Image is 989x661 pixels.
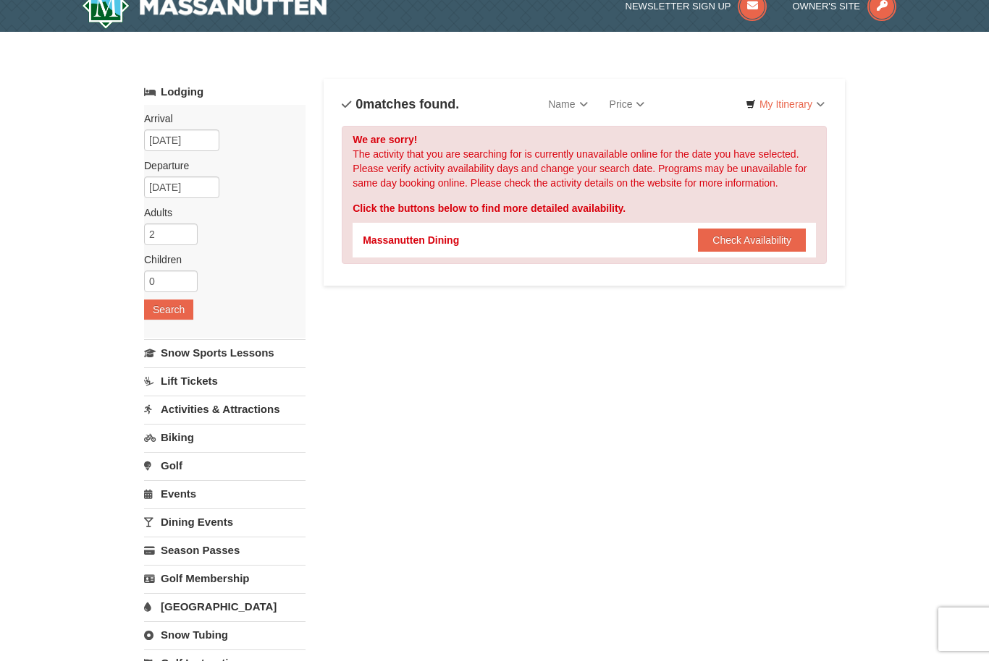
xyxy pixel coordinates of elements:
[626,1,731,12] span: Newsletter Sign Up
[144,367,306,394] a: Lift Tickets
[144,621,306,648] a: Snow Tubing
[353,134,417,145] strong: We are sorry!
[144,339,306,366] a: Snow Sports Lessons
[342,97,459,111] h4: matches found.
[144,480,306,507] a: Events
[353,201,816,216] div: Click the buttons below to find more detailed availability.
[793,1,897,12] a: Owner's Site
[144,158,295,173] label: Departure
[144,537,306,563] a: Season Passes
[144,299,193,320] button: Search
[144,424,306,451] a: Biking
[355,97,363,111] span: 0
[698,229,806,252] button: Check Availability
[144,565,306,592] a: Golf Membership
[793,1,861,12] span: Owner's Site
[144,593,306,620] a: [GEOGRAPHIC_DATA]
[144,396,306,422] a: Activities & Attractions
[342,126,827,264] div: The activity that you are searching for is currently unavailable online for the date you have sel...
[144,79,306,105] a: Lodging
[537,90,598,119] a: Name
[626,1,767,12] a: Newsletter Sign Up
[599,90,656,119] a: Price
[144,111,295,126] label: Arrival
[144,252,295,267] label: Children
[736,93,834,115] a: My Itinerary
[144,205,295,220] label: Adults
[144,452,306,479] a: Golf
[144,508,306,535] a: Dining Events
[363,233,459,247] div: Massanutten Dining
